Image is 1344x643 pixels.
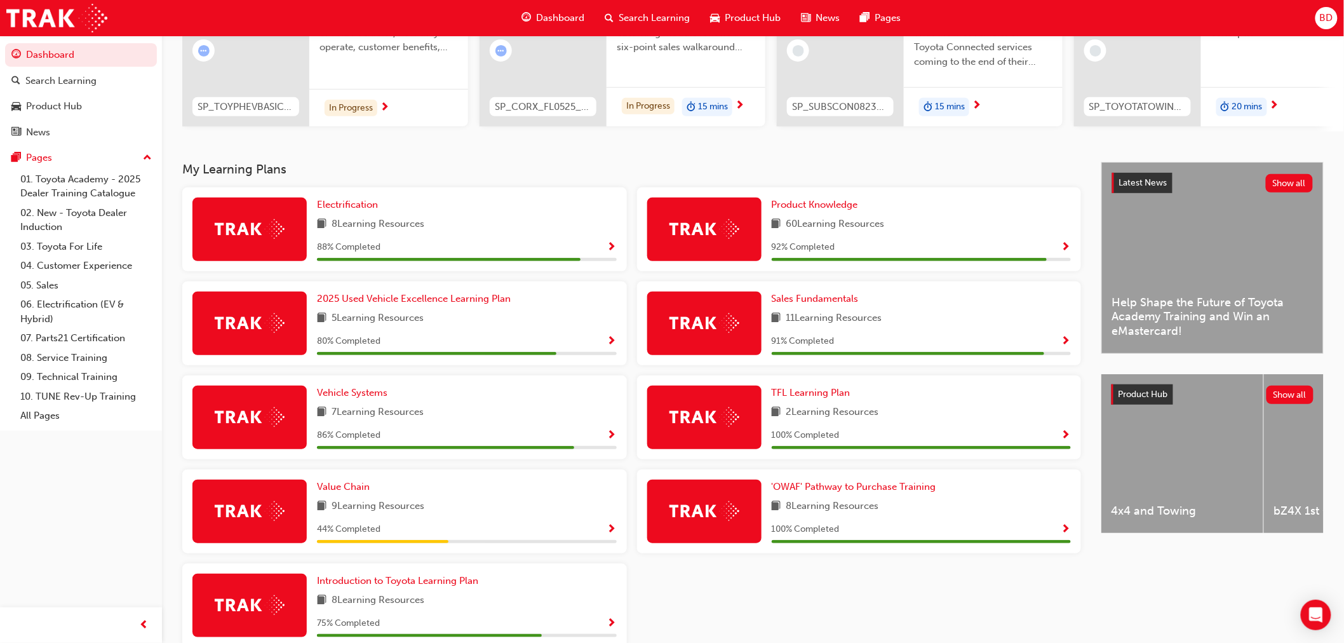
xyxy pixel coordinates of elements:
span: Show Progress [607,242,617,254]
a: 09. Technical Training [15,367,157,387]
button: Show Progress [1061,522,1071,538]
span: Show Progress [607,430,617,442]
span: Vehicle Systems [317,387,387,398]
span: next-icon [1270,100,1279,112]
a: Search Learning [5,69,157,93]
button: Show Progress [607,428,617,443]
img: Trak [215,313,285,333]
span: book-icon [772,217,781,233]
div: In Progress [622,98,675,115]
a: Product Knowledge [772,198,863,212]
span: 100 % Completed [772,428,840,443]
a: Dashboard [5,43,157,67]
button: Show Progress [607,616,617,632]
span: search-icon [11,76,20,87]
span: car-icon [711,10,720,26]
a: TFL Learning Plan [772,386,856,400]
span: 20 mins [1232,100,1263,114]
a: search-iconSearch Learning [595,5,701,31]
span: 80 % Completed [317,334,380,349]
span: 7 Learning Resources [332,405,424,421]
button: Show all [1267,386,1314,404]
span: Product Hub [1119,389,1168,400]
a: Electrification [317,198,383,212]
img: Trak [669,219,739,239]
span: book-icon [772,311,781,327]
span: 75 % Completed [317,616,380,631]
div: Pages [26,151,52,165]
span: book-icon [772,499,781,515]
img: Trak [215,407,285,427]
span: Show Progress [607,524,617,536]
span: learningRecordVerb_ATTEMPT-icon [495,45,507,57]
span: 'OWAF' Pathway to Purchase Training [772,481,936,492]
div: Product Hub [26,99,82,114]
span: book-icon [317,499,326,515]
a: Vehicle Systems [317,386,393,400]
span: duration-icon [924,99,932,116]
span: 92 % Completed [772,240,835,255]
a: Product Hub [5,95,157,118]
span: Dashboard [537,11,585,25]
a: News [5,121,157,144]
a: Product HubShow all [1112,384,1314,405]
span: 8 Learning Resources [332,217,424,233]
a: 01. Toyota Academy - 2025 Dealer Training Catalogue [15,170,157,203]
span: 9 Learning Resources [332,499,424,515]
button: Pages [5,146,157,170]
span: Electrification [317,199,378,210]
span: car-icon [11,101,21,112]
span: learningRecordVerb_ATTEMPT-icon [198,45,210,57]
a: 05. Sales [15,276,157,295]
span: 15 mins [698,100,728,114]
span: SP_TOYPHEVBASICS_EL [198,100,294,114]
span: 91 % Completed [772,334,835,349]
a: 4x4 and Towing [1101,374,1263,533]
a: 08. Service Training [15,348,157,368]
a: 2025 Used Vehicle Excellence Learning Plan [317,292,516,306]
a: 06. Electrification (EV & Hybrid) [15,295,157,328]
a: 04. Customer Experience [15,256,157,276]
span: 8 Learning Resources [786,499,879,515]
span: Introduction to Toyota Learning Plan [317,575,478,586]
span: 8 Learning Resources [332,593,424,609]
a: news-iconNews [791,5,850,31]
span: With the first vehicles on Toyota Connected services coming to the end of their complimentary per... [914,26,1052,69]
span: Show Progress [1061,336,1071,348]
img: Trak [215,501,285,521]
span: Search Learning [619,11,690,25]
a: guage-iconDashboard [512,5,595,31]
span: next-icon [380,102,389,114]
span: 2025 Used Vehicle Excellence Learning Plan [317,293,511,304]
span: Sales Fundamentals [772,293,859,304]
span: pages-icon [861,10,870,26]
span: guage-icon [522,10,532,26]
button: Show Progress [1061,428,1071,443]
a: All Pages [15,406,157,426]
span: Show Progress [1061,430,1071,442]
button: Show Progress [1061,240,1071,255]
a: 'OWAF' Pathway to Purchase Training [772,480,941,494]
button: Show Progress [607,240,617,255]
span: 15 mins [935,100,965,114]
span: book-icon [317,311,326,327]
a: Sales Fundamentals [772,292,864,306]
span: Product Hub [725,11,781,25]
span: Help Shape the Future of Toyota Academy Training and Win an eMastercard! [1112,295,1313,339]
span: guage-icon [11,50,21,61]
a: Latest NewsShow all [1112,173,1313,193]
a: 10. TUNE Rev-Up Training [15,387,157,407]
span: book-icon [317,405,326,421]
span: SP_CORX_FL0525_EL [495,100,591,114]
span: learningRecordVerb_NONE-icon [793,45,804,57]
span: search-icon [605,10,614,26]
img: Trak [215,219,285,239]
span: book-icon [317,217,326,233]
span: book-icon [317,593,326,609]
span: 4x4 and Towing [1112,504,1253,518]
span: Show Progress [1061,524,1071,536]
span: Product Knowledge [772,199,858,210]
a: Trak [6,4,107,32]
span: book-icon [772,405,781,421]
